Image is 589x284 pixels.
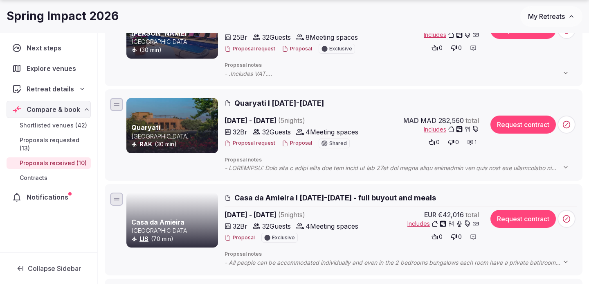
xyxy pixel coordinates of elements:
div: (30 min) [131,140,216,148]
span: Next steps [27,43,65,53]
a: Explore venues [7,60,91,77]
a: [PERSON_NAME] [131,29,187,37]
button: 0 [426,136,442,148]
button: Proposal [225,234,255,241]
a: Next steps [7,39,91,57]
span: 0 [455,138,459,146]
span: total [465,116,479,125]
span: 32 Guests [262,127,291,137]
span: 0 [439,44,443,52]
span: 32 Br [233,127,247,137]
button: 0 [445,136,461,148]
button: Proposal [282,45,312,52]
span: total [465,210,479,220]
span: Proposal notes [225,251,577,258]
span: 32 Guests [262,221,291,231]
p: [GEOGRAPHIC_DATA] [131,227,216,235]
a: Shortlisted venues (42) [7,120,91,131]
span: Exclusive [272,235,295,240]
span: Proposal notes [225,157,577,164]
span: 0 [458,233,462,241]
span: 0 [436,138,440,146]
a: LIS [139,235,148,242]
span: - All people can be accommodated individually and even in the 2 bedrooms bungalows each room have... [225,259,577,267]
span: 0 [439,233,443,241]
span: €42,016 [438,210,464,220]
span: 25 Br [233,32,247,42]
a: Notifications [7,189,91,206]
span: Explore venues [27,64,79,73]
span: - LOREMIPSU: Dolo sita c adipi elits doe tem incid ut lab 27et dol magna aliqu enimadmin ven quis... [225,164,577,172]
span: 32 Guests [262,32,291,42]
span: [DATE] - [DATE] [225,116,369,125]
span: 1 [474,139,477,146]
span: [DATE] - [DATE] [225,210,369,220]
span: ( 5 night s ) [278,116,305,125]
a: Proposals requested (13) [7,134,91,154]
button: Request contract [490,210,556,228]
button: Request contract [490,116,556,134]
a: Proposals received (10) [7,157,91,169]
span: MAD 282,560 [420,116,464,125]
span: 0 [458,44,462,52]
button: 0 [448,42,464,54]
button: My Retreats [520,6,582,27]
span: Proposals received (10) [20,159,87,167]
div: (30 min) [131,46,216,54]
span: Notifications [27,192,72,202]
div: (70 min) [131,235,216,243]
button: Proposal request [225,140,275,147]
a: Quaryati [131,123,160,132]
span: Quaryati I [DATE]-[DATE] [234,98,324,108]
span: 8 Meeting spaces [306,32,358,42]
p: [GEOGRAPHIC_DATA] [131,38,216,46]
span: ( 5 night s ) [278,211,305,219]
span: EUR [424,210,436,220]
span: Shortlisted venues (42) [20,121,87,130]
button: Proposal request [225,45,275,52]
span: Casa da Amieira I [DATE]-[DATE] - full buyout and meals [234,193,436,203]
span: Retreat details [27,84,74,94]
button: Proposal [282,140,312,147]
span: 4 Meeting spaces [306,127,358,137]
span: Proposal notes [225,62,577,69]
button: RAK [139,140,152,148]
button: Includes [407,220,479,228]
span: Shared [329,141,347,146]
span: 32 Br [233,221,247,231]
button: Collapse Sidebar [7,259,91,277]
button: Includes [424,31,479,39]
span: My Retreats [528,12,565,20]
span: Collapse Sidebar [28,264,81,273]
span: Compare & book [27,105,80,114]
button: Includes [424,125,479,134]
button: 0 [448,231,464,243]
a: RAK [139,141,152,148]
h1: Spring Impact 2026 [7,8,119,24]
button: LIS [139,235,148,243]
a: Contracts [7,172,91,184]
span: Exclusive [329,46,352,51]
p: [GEOGRAPHIC_DATA] [131,132,216,141]
a: Casa da Amieira [131,218,184,226]
button: 0 [429,231,445,243]
span: Proposals requested (13) [20,136,88,152]
span: Contracts [20,174,47,182]
span: - .Includes VAT. - The accommodation details shown reflect the different rooms assigned on the fi... [225,70,577,78]
span: MAD [403,116,419,125]
span: 4 Meeting spaces [306,221,358,231]
button: 0 [429,42,445,54]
